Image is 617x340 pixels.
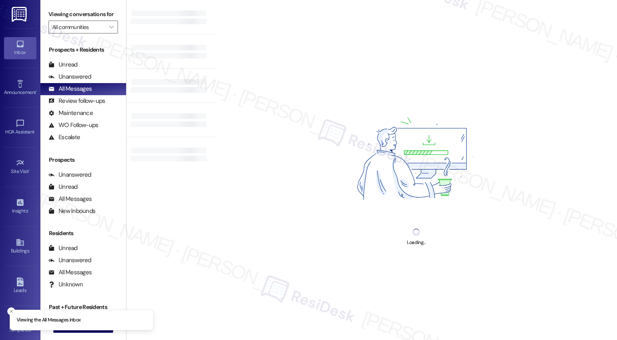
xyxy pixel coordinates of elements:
[28,207,29,213] span: •
[48,244,78,252] div: Unread
[4,315,36,336] a: Templates •
[48,109,93,117] div: Maintenance
[48,207,95,215] div: New Inbounds
[36,88,37,94] span: •
[48,133,80,142] div: Escalate
[48,121,98,129] div: WO Follow-ups
[48,256,91,265] div: Unanswered
[12,7,28,22] img: ResiDesk Logo
[4,196,36,217] a: Insights •
[48,8,118,21] label: Viewing conversations for
[29,167,30,173] span: •
[4,37,36,59] a: Inbox
[48,171,91,179] div: Unanswered
[40,156,126,164] div: Prospects
[52,21,105,33] input: All communities
[7,307,15,315] button: Close toast
[48,73,91,81] div: Unanswered
[4,275,36,297] a: Leads
[4,117,36,138] a: HOA Assistant
[4,236,36,257] a: Buildings
[4,156,36,178] a: Site Visit •
[48,183,78,191] div: Unread
[48,280,83,289] div: Unknown
[40,46,126,54] div: Prospects + Residents
[48,85,92,93] div: All Messages
[48,268,92,277] div: All Messages
[40,303,126,311] div: Past + Future Residents
[48,97,105,105] div: Review follow-ups
[48,60,78,69] div: Unread
[109,24,114,30] i: 
[40,229,126,238] div: Residents
[17,317,81,324] p: Viewing the All Messages inbox
[407,238,425,247] div: Loading...
[48,195,92,203] div: All Messages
